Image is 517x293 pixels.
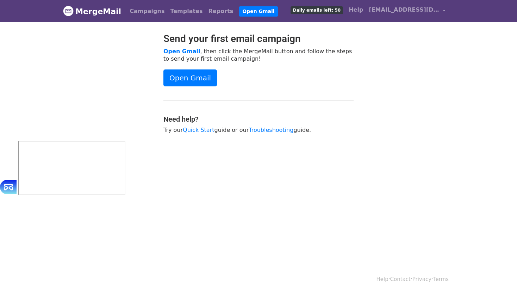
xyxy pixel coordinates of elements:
[249,127,293,133] a: Troubleshooting
[433,276,449,282] a: Terms
[239,6,278,17] a: Open Gmail
[390,276,411,282] a: Contact
[376,276,388,282] a: Help
[63,6,74,16] img: MergeMail logo
[206,4,236,18] a: Reports
[412,276,431,282] a: Privacy
[163,48,200,55] a: Open Gmail
[167,4,205,18] a: Templates
[163,69,217,86] a: Open Gmail
[288,3,346,17] a: Daily emails left: 50
[369,6,439,14] span: [EMAIL_ADDRESS][DOMAIN_NAME]
[291,6,343,14] span: Daily emails left: 50
[366,3,448,19] a: [EMAIL_ADDRESS][DOMAIN_NAME]
[63,4,121,19] a: MergeMail
[183,127,214,133] a: Quick Start
[163,115,354,123] h4: Need help?
[163,126,354,134] p: Try our guide or our guide.
[163,33,354,45] h2: Send your first email campaign
[127,4,167,18] a: Campaigns
[163,48,354,62] p: , then click the MergeMail button and follow the steps to send your first email campaign!
[346,3,366,17] a: Help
